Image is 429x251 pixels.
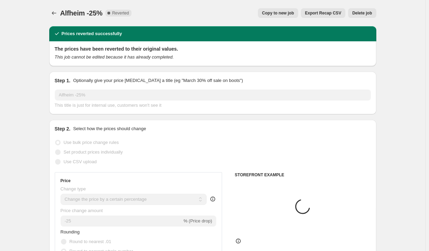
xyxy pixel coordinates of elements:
span: Use CSV upload [64,159,97,164]
p: Optionally give your price [MEDICAL_DATA] a title (eg "March 30% off sale on boots") [73,77,243,84]
span: Change type [61,186,86,191]
input: 30% off holiday sale [55,90,371,101]
span: Alfheim -25% [60,9,103,17]
h2: Prices reverted successfully [62,30,122,37]
h2: Step 1. [55,77,71,84]
span: % (Price drop) [184,218,212,223]
button: Export Recap CSV [301,8,345,18]
h3: Price [61,178,71,184]
h2: The prices have been reverted to their original values. [55,45,371,52]
span: This title is just for internal use, customers won't see it [55,103,161,108]
span: Reverted [112,10,129,16]
p: Select how the prices should change [73,125,146,132]
span: Delete job [352,10,372,16]
h6: STOREFRONT EXAMPLE [235,172,371,178]
span: Rounding [61,229,80,234]
button: Copy to new job [258,8,298,18]
button: Delete job [348,8,376,18]
i: This job cannot be edited because it has already completed. [55,54,174,60]
h2: Step 2. [55,125,71,132]
div: help [209,196,216,202]
span: Use bulk price change rules [64,140,119,145]
span: Round to nearest .01 [70,239,111,244]
button: Price change jobs [49,8,59,18]
span: Export Recap CSV [305,10,341,16]
span: Set product prices individually [64,149,123,155]
span: Price change amount [61,208,103,213]
input: -15 [61,216,182,227]
span: Copy to new job [262,10,294,16]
